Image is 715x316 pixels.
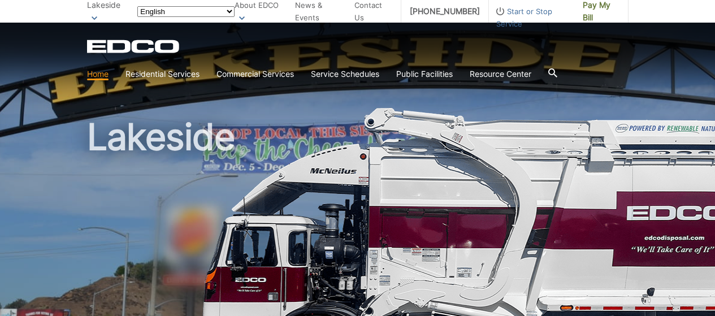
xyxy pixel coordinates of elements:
a: Resource Center [470,68,531,80]
a: Service Schedules [311,68,379,80]
a: Residential Services [125,68,200,80]
a: Public Facilities [396,68,453,80]
a: EDCD logo. Return to the homepage. [87,40,181,53]
a: Commercial Services [216,68,294,80]
select: Select a language [137,6,235,17]
a: Home [87,68,109,80]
